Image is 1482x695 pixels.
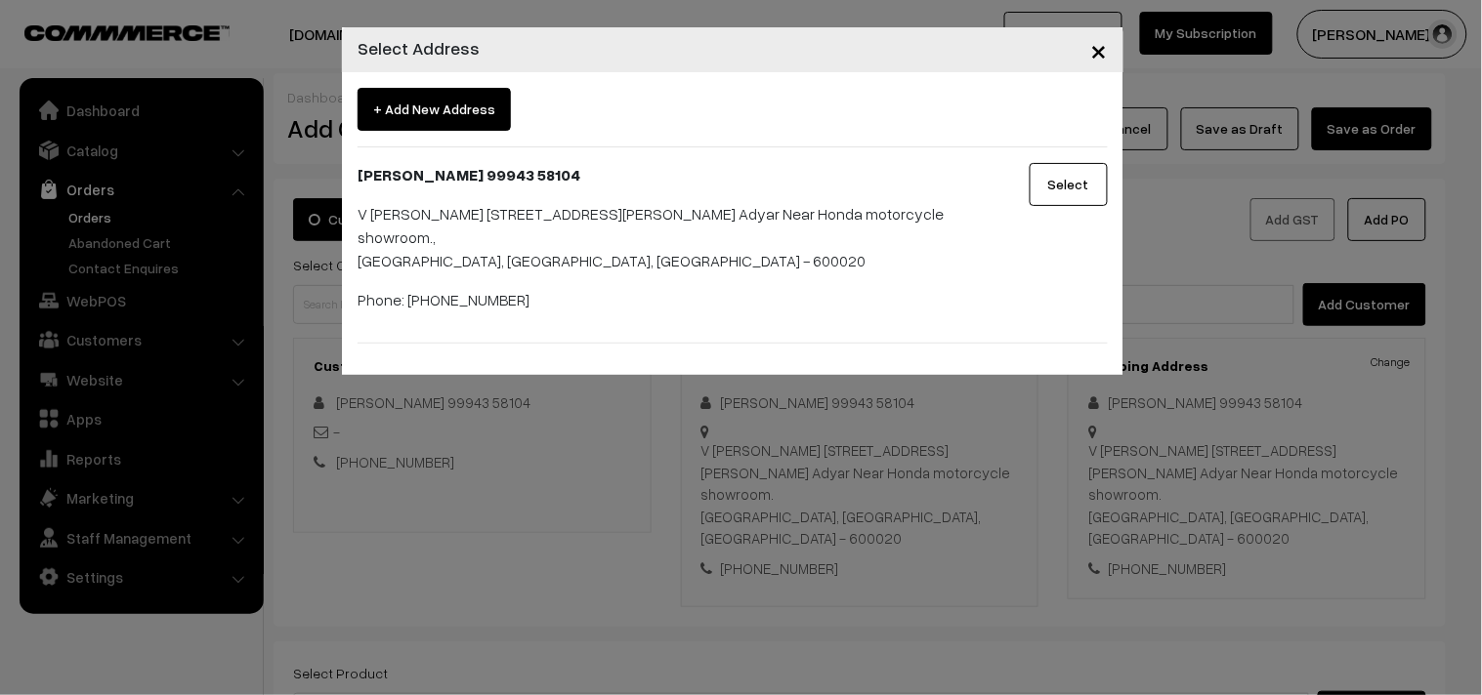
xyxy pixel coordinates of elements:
[358,202,978,272] p: V [PERSON_NAME] [STREET_ADDRESS][PERSON_NAME] Adyar Near Honda motorcycle showroom., [GEOGRAPHIC_...
[1030,163,1108,206] button: Select
[358,35,480,61] h4: Select Address
[1076,20,1123,80] button: Close
[358,288,978,311] p: Phone: [PHONE_NUMBER]
[358,165,580,184] b: [PERSON_NAME] 99943 58104
[1091,31,1108,67] span: ×
[358,88,511,131] span: + Add New Address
